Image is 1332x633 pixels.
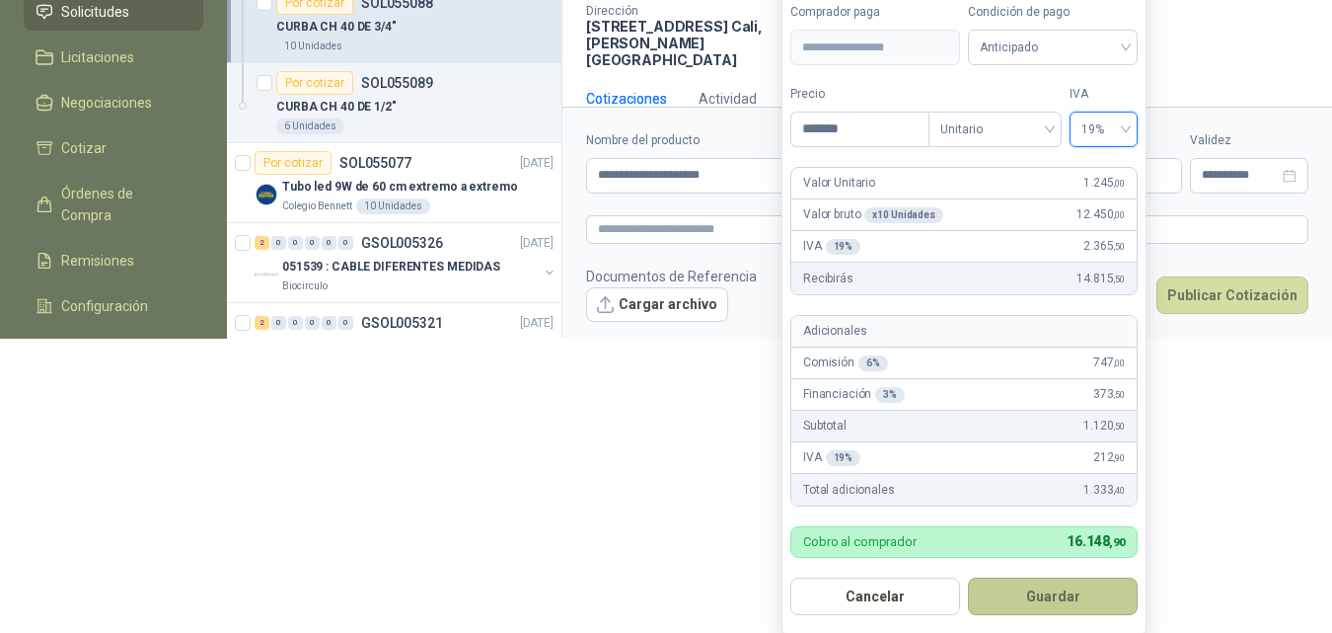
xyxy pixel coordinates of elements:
label: Precio [790,85,928,104]
p: Biocirculo [282,278,328,294]
span: 1.120 [1083,417,1125,435]
label: Nombre del producto [586,131,907,150]
a: 2 0 0 0 0 0 GSOL005321[DATE] 170805 BOMBILLO 9W LED [255,311,557,374]
a: Órdenes de Compra [24,175,203,234]
span: ,90 [1113,452,1125,463]
p: Subtotal [803,417,847,435]
p: IVA [803,237,860,256]
div: 10 Unidades [356,198,430,214]
div: 19 % [826,450,861,466]
a: Por cotizarSOL055089CURBA CH 40 DE 1/2"6 Unidades [227,63,561,143]
p: Colegio Bennett [282,198,352,214]
div: 0 [305,236,320,250]
div: 0 [288,316,303,330]
span: 747 [1093,354,1125,372]
p: Recibirás [803,270,853,288]
span: Órdenes de Compra [61,183,185,226]
div: 0 [271,316,286,330]
p: Cobro al comprador [803,535,917,548]
button: Cancelar [790,578,960,615]
span: Solicitudes [61,1,129,23]
span: Unitario [940,115,1050,144]
span: ,50 [1113,241,1125,252]
span: 14.815 [1076,270,1125,288]
p: SOL055089 [361,76,433,90]
p: IVA [803,448,860,467]
span: ,00 [1113,209,1125,220]
p: CURBA CH 40 DE 3/4" [276,18,397,37]
span: ,00 [1113,178,1125,189]
p: Dirección [586,4,797,18]
label: Condición de pago [968,3,1138,22]
span: 1.333 [1083,481,1125,500]
p: Total adicionales [803,481,895,500]
button: Publicar Cotización [1156,277,1308,314]
span: Negociaciones [61,92,152,114]
div: 0 [338,236,353,250]
p: 170805 BOMBILLO 9W LED [282,338,431,356]
span: ,50 [1113,389,1125,400]
div: 6 % [858,356,888,371]
span: ,40 [1113,485,1125,496]
span: 373 [1093,385,1125,404]
a: Remisiones [24,242,203,279]
div: Actividad [699,88,757,110]
p: [DATE] [520,314,554,333]
button: Guardar [968,578,1138,615]
div: Cotizaciones [586,88,667,110]
div: 0 [271,236,286,250]
p: Valor Unitario [803,174,875,193]
p: GSOL005321 [361,316,443,330]
div: Por cotizar [255,151,332,175]
div: 0 [305,316,320,330]
p: SOL055077 [339,156,411,170]
div: 0 [288,236,303,250]
div: 2 [255,316,269,330]
label: Comprador paga [790,3,960,22]
div: 0 [322,236,336,250]
a: Licitaciones [24,39,203,76]
p: Valor bruto [803,205,943,224]
span: Remisiones [61,250,134,272]
p: GSOL005326 [361,236,443,250]
a: Por cotizarSOL055077[DATE] Company LogoTubo led 9W de 60 cm extremo a extremoColegio Bennett10 Un... [227,143,561,223]
span: ,90 [1109,536,1125,549]
span: Cotizar [61,137,107,159]
div: 3 % [875,387,905,403]
p: CURBA CH 40 DE 1/2" [276,98,397,117]
p: Financiación [803,385,905,404]
div: x 10 Unidades [864,207,942,223]
span: 1.245 [1083,174,1125,193]
a: Cotizar [24,129,203,167]
p: 051539 : CABLE DIFERENTES MEDIDAS [282,258,500,277]
span: ,50 [1113,421,1125,432]
span: ,50 [1113,274,1125,284]
span: 19% [1081,115,1126,144]
a: Negociaciones [24,84,203,121]
div: Por cotizar [276,71,353,95]
span: 12.450 [1076,205,1125,224]
p: [STREET_ADDRESS] Cali , [PERSON_NAME][GEOGRAPHIC_DATA] [586,18,797,68]
p: Comisión [803,354,888,372]
div: 0 [322,316,336,330]
div: 6 Unidades [276,119,344,134]
span: Configuración [61,295,148,317]
div: 2 [255,236,269,250]
button: Cargar archivo [586,287,728,323]
span: Licitaciones [61,46,134,68]
p: [DATE] [520,154,554,173]
span: Anticipado [980,33,1126,62]
label: Validez [1190,131,1308,150]
img: Company Logo [255,263,278,286]
p: Adicionales [803,322,866,341]
span: 212 [1093,448,1125,467]
span: ,00 [1113,357,1125,368]
a: Manuales y ayuda [24,333,203,370]
p: Documentos de Referencia [586,266,757,287]
div: 19 % [826,239,861,255]
img: Company Logo [255,183,278,206]
a: 2 0 0 0 0 0 GSOL005326[DATE] Company Logo051539 : CABLE DIFERENTES MEDIDASBiocirculo [255,231,557,294]
label: IVA [1070,85,1138,104]
div: 0 [338,316,353,330]
div: 10 Unidades [276,39,350,54]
